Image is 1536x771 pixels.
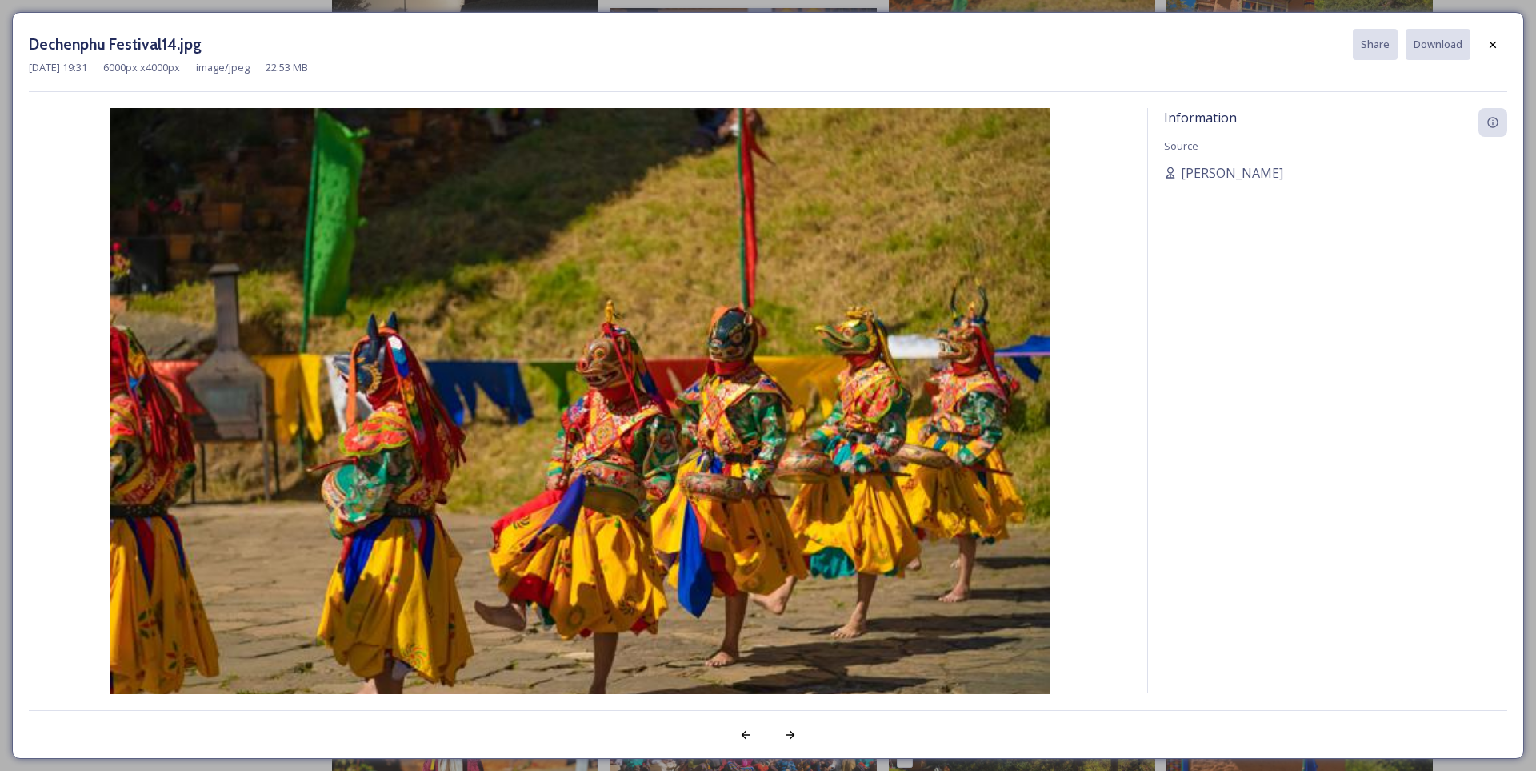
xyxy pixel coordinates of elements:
[1406,29,1470,60] button: Download
[196,60,250,75] span: image/jpeg
[1164,109,1237,126] span: Information
[29,60,87,75] span: [DATE] 19:31
[266,60,308,75] span: 22.53 MB
[1164,139,1198,153] span: Source
[29,33,202,56] h3: Dechenphu Festival14.jpg
[1181,163,1283,183] span: [PERSON_NAME]
[29,108,1131,735] img: Dechenphu%2520Festival14.jpg
[1353,29,1398,60] button: Share
[103,60,180,75] span: 6000 px x 4000 px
